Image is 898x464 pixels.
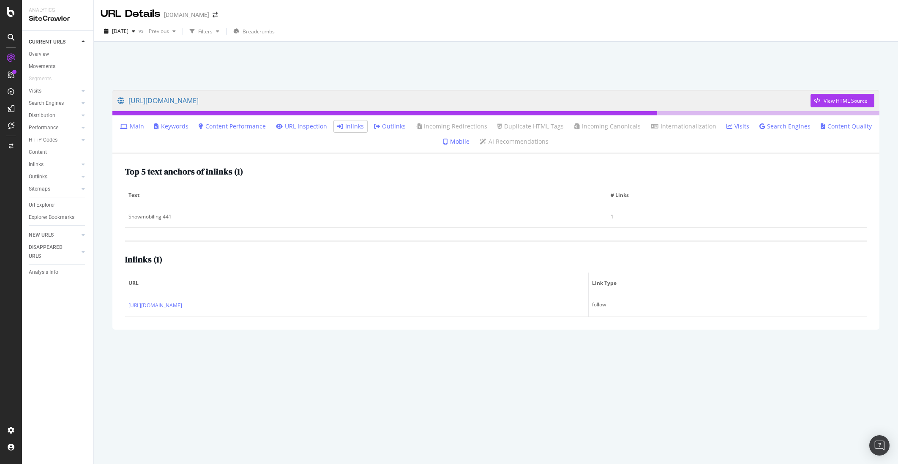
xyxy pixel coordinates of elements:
[29,74,60,83] a: Segments
[29,268,87,277] a: Analysis Info
[821,122,872,131] a: Content Quality
[101,7,161,21] div: URL Details
[29,99,79,108] a: Search Engines
[29,243,71,261] div: DISAPPEARED URLS
[592,279,861,287] span: Link Type
[199,122,266,131] a: Content Performance
[101,25,139,38] button: [DATE]
[869,435,890,456] div: Open Intercom Messenger
[128,301,182,310] a: [URL][DOMAIN_NAME]
[611,191,861,199] span: # Links
[125,167,243,176] h2: Top 5 text anchors of inlinks ( 1 )
[29,213,87,222] a: Explorer Bookmarks
[186,25,223,38] button: Filters
[480,137,549,146] a: AI Recommendations
[29,160,79,169] a: Inlinks
[213,12,218,18] div: arrow-right-arrow-left
[29,14,87,24] div: SiteCrawler
[154,122,188,131] a: Keywords
[416,122,487,131] a: Incoming Redirections
[145,27,169,35] span: Previous
[497,122,564,131] a: Duplicate HTML Tags
[125,255,162,264] h2: Inlinks ( 1 )
[117,90,811,111] a: [URL][DOMAIN_NAME]
[29,136,57,145] div: HTTP Codes
[29,50,49,59] div: Overview
[726,122,749,131] a: Visits
[145,25,179,38] button: Previous
[574,122,641,131] a: Incoming Canonicals
[164,11,209,19] div: [DOMAIN_NAME]
[29,201,55,210] div: Url Explorer
[29,87,41,96] div: Visits
[29,201,87,210] a: Url Explorer
[29,87,79,96] a: Visits
[29,123,58,132] div: Performance
[276,122,327,131] a: URL Inspection
[29,231,54,240] div: NEW URLS
[824,97,868,104] div: View HTML Source
[443,137,469,146] a: Mobile
[29,268,58,277] div: Analysis Info
[29,62,55,71] div: Movements
[29,99,64,108] div: Search Engines
[230,25,278,38] button: Breadcrumbs
[29,123,79,132] a: Performance
[29,213,74,222] div: Explorer Bookmarks
[128,279,583,287] span: URL
[589,294,867,317] td: follow
[29,243,79,261] a: DISAPPEARED URLS
[139,27,145,34] span: vs
[198,28,213,35] div: Filters
[29,74,52,83] div: Segments
[29,185,50,194] div: Sitemaps
[112,27,128,35] span: 2025 Sep. 25th
[811,94,874,107] button: View HTML Source
[29,62,87,71] a: Movements
[29,231,79,240] a: NEW URLS
[29,111,79,120] a: Distribution
[651,122,716,131] a: Internationalization
[29,185,79,194] a: Sitemaps
[611,213,863,221] div: 1
[128,191,601,199] span: Text
[29,50,87,59] a: Overview
[759,122,811,131] a: Search Engines
[29,172,79,181] a: Outlinks
[128,213,603,221] div: Snowmobiling 441
[29,148,47,157] div: Content
[337,122,364,131] a: Inlinks
[29,136,79,145] a: HTTP Codes
[29,160,44,169] div: Inlinks
[374,122,406,131] a: Outlinks
[29,148,87,157] a: Content
[120,122,144,131] a: Main
[29,38,79,46] a: CURRENT URLS
[29,38,66,46] div: CURRENT URLS
[29,7,87,14] div: Analytics
[29,172,47,181] div: Outlinks
[29,111,55,120] div: Distribution
[243,28,275,35] span: Breadcrumbs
